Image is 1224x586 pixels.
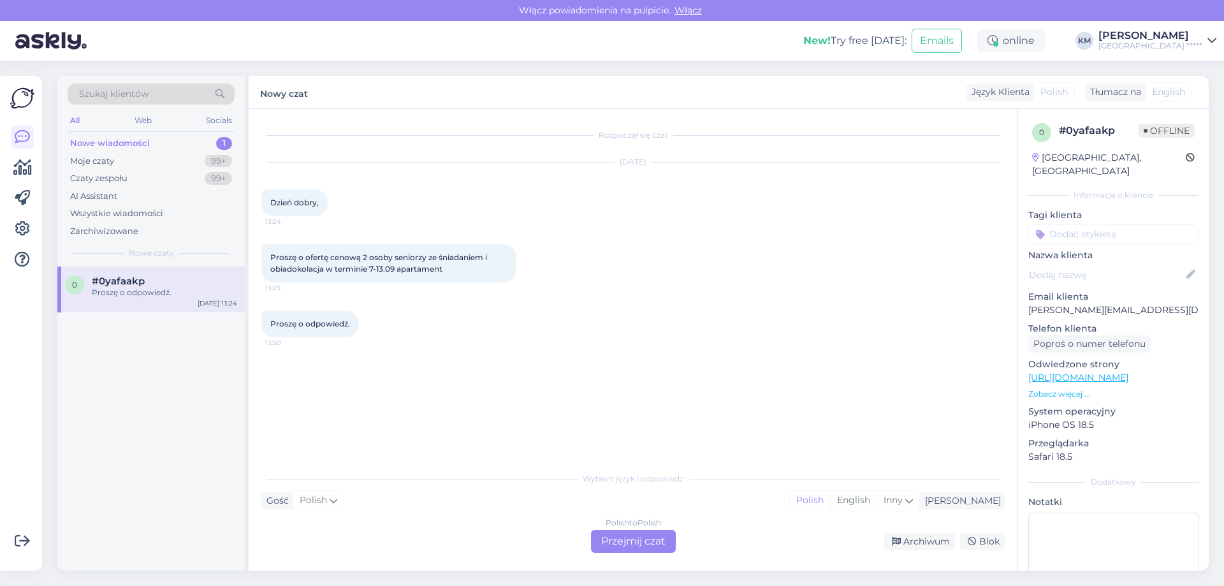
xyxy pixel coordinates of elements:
button: Emails [912,29,962,53]
div: Proszę o odpowiedź. [92,287,237,298]
span: Włącz [671,4,706,16]
p: [PERSON_NAME][EMAIL_ADDRESS][DOMAIN_NAME] [1028,304,1198,317]
div: 99+ [205,155,232,168]
p: System operacyjny [1028,405,1198,418]
div: Web [132,112,154,129]
div: Polish [790,491,830,510]
div: Wszystkie wiadomości [70,207,163,220]
a: [URL][DOMAIN_NAME] [1028,372,1128,383]
span: Inny [884,494,903,506]
p: Zobacz więcej ... [1028,388,1198,400]
div: Dodatkowy [1028,476,1198,488]
div: 1 [216,137,232,150]
p: Nazwa klienta [1028,249,1198,262]
span: Polish [300,494,327,508]
span: Offline [1139,124,1195,138]
span: Proszę o ofertę cenową 2 osoby seniorzy ze śniadaniem i obiadokolacja w terminie 7-13.09 apartament [270,253,489,274]
label: Nowy czat [260,84,308,101]
div: Moje czaty [70,155,114,168]
input: Dodaj nazwę [1029,268,1184,282]
span: #0yafaakp [92,275,145,287]
div: [DATE] [261,156,1005,168]
span: Polish [1040,85,1068,99]
div: Try free [DATE]: [803,33,907,48]
p: Telefon klienta [1028,322,1198,335]
span: 0 [72,280,77,289]
div: All [68,112,82,129]
p: Email klienta [1028,290,1198,304]
div: Rozpoczął się czat [261,129,1005,141]
span: 13:24 [265,217,313,226]
div: Przejmij czat [591,530,676,553]
p: iPhone OS 18.5 [1028,418,1198,432]
div: Socials [203,112,235,129]
span: 0 [1039,128,1044,137]
input: Dodać etykietę [1028,224,1198,244]
div: Wybierz język i odpowiedz [261,473,1005,485]
b: New! [803,34,831,47]
div: Język Klienta [966,85,1030,99]
p: Safari 18.5 [1028,450,1198,464]
a: [PERSON_NAME][GEOGRAPHIC_DATA] ***** [1098,31,1216,51]
div: [PERSON_NAME] [920,494,1001,508]
p: Notatki [1028,495,1198,509]
div: Tłumacz na [1085,85,1141,99]
div: online [977,29,1045,52]
div: AI Assistant [70,190,117,203]
span: Dzień dobry, [270,198,319,207]
p: Tagi klienta [1028,209,1198,222]
div: Polish to Polish [606,517,661,529]
div: Archiwum [884,533,955,550]
div: [DATE] 13:24 [198,298,237,308]
span: Nowe czaty [129,247,174,259]
img: Askly Logo [10,86,34,110]
p: Przeglądarka [1028,437,1198,450]
div: Informacje o kliencie [1028,189,1198,201]
div: # 0yafaakp [1059,123,1139,138]
div: [GEOGRAPHIC_DATA], [GEOGRAPHIC_DATA] [1032,151,1186,178]
span: 13:50 [265,338,313,348]
div: 99+ [205,172,232,185]
span: English [1152,85,1185,99]
span: 13:25 [265,283,313,293]
span: Proszę o odpowiedź. [270,319,350,328]
div: Gość [261,494,289,508]
p: Odwiedzone strony [1028,358,1198,371]
div: Czaty zespołu [70,172,127,185]
div: [PERSON_NAME] [1098,31,1202,41]
div: English [830,491,877,510]
div: Zarchiwizowane [70,225,138,238]
span: Szukaj klientów [79,87,149,101]
div: Nowe wiadomości [70,137,150,150]
div: Poproś o numer telefonu [1028,335,1151,353]
div: KM [1075,32,1093,50]
div: Blok [960,533,1005,550]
